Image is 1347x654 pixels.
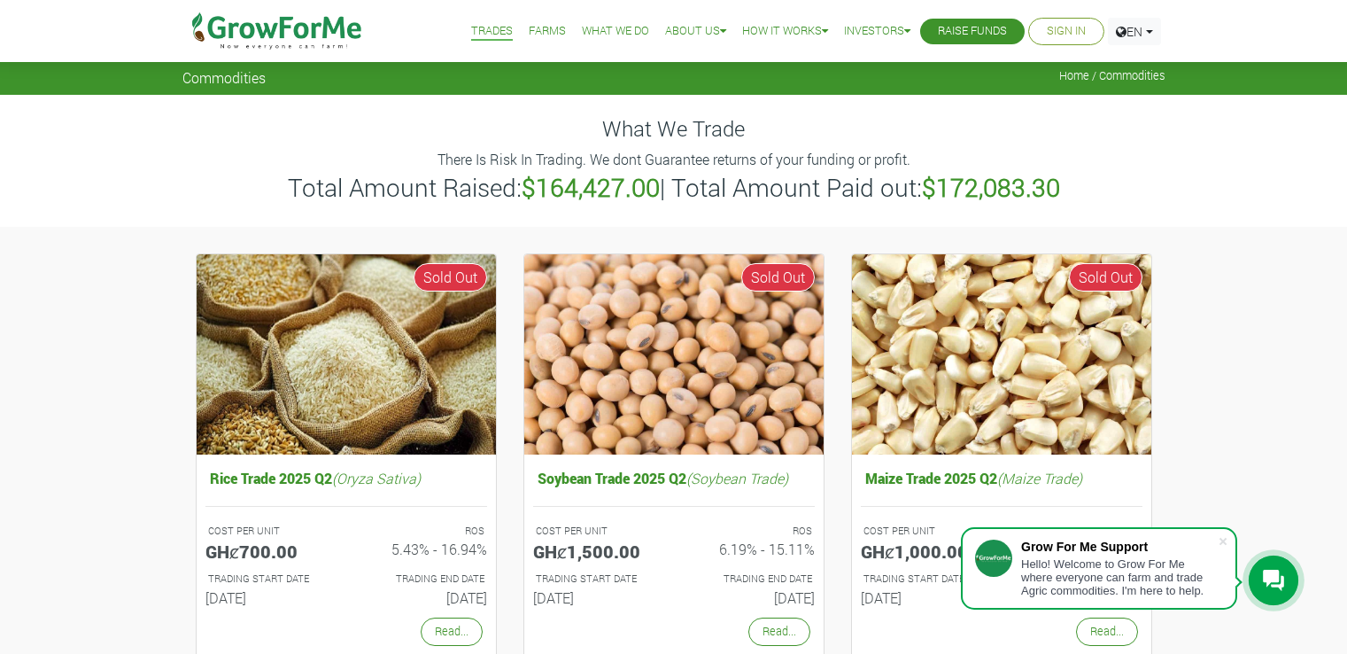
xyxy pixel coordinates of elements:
h6: 6.19% - 15.11% [687,541,815,557]
p: ROS [690,524,812,539]
a: Maize Trade 2025 Q2(Maize Trade) COST PER UNIT GHȼ1,000.00 ROS 5.43% - 12.86% TRADING START DATE ... [861,465,1142,613]
span: Sold Out [741,263,815,292]
span: Sold Out [1069,263,1142,292]
a: About Us [665,22,726,41]
a: Investors [844,22,910,41]
p: COST PER UNIT [536,524,658,539]
span: Commodities [182,69,266,86]
h6: [DATE] [205,589,333,606]
h6: [DATE] [533,589,661,606]
span: Home / Commodities [1059,69,1165,82]
p: Estimated Trading End Date [362,572,484,587]
a: How it Works [742,22,828,41]
p: COST PER UNIT [863,524,986,539]
p: Estimated Trading Start Date [863,572,986,587]
a: Raise Funds [938,22,1007,41]
p: Estimated Trading Start Date [536,572,658,587]
a: Read... [1076,618,1138,645]
div: Hello! Welcome to Grow For Me where everyone can farm and trade Agric commodities. I'm here to help. [1021,557,1218,597]
a: Read... [748,618,810,645]
a: What We Do [582,22,649,41]
h5: GHȼ1,500.00 [533,541,661,562]
i: (Oryza Sativa) [332,469,421,487]
img: growforme image [524,254,824,455]
h5: GHȼ1,000.00 [861,541,988,562]
a: Trades [471,22,513,41]
h5: Soybean Trade 2025 Q2 [533,465,815,491]
p: Estimated Trading Start Date [208,572,330,587]
b: $172,083.30 [922,171,1060,204]
a: Soybean Trade 2025 Q2(Soybean Trade) COST PER UNIT GHȼ1,500.00 ROS 6.19% - 15.11% TRADING START D... [533,465,815,613]
div: Grow For Me Support [1021,540,1218,554]
i: (Maize Trade) [997,469,1082,487]
a: EN [1108,18,1161,45]
h5: Rice Trade 2025 Q2 [205,465,487,491]
p: ROS [1018,524,1140,539]
i: (Soybean Trade) [686,469,788,487]
h5: GHȼ700.00 [205,541,333,562]
a: Sign In [1047,22,1086,41]
p: ROS [362,524,484,539]
h5: Maize Trade 2025 Q2 [861,465,1142,491]
a: Read... [421,618,483,645]
b: $164,427.00 [522,171,660,204]
h6: 5.43% - 16.94% [360,541,487,557]
p: There Is Risk In Trading. We dont Guarantee returns of your funding or profit. [185,149,1163,170]
h6: [DATE] [861,589,988,606]
a: Farms [529,22,566,41]
h3: Total Amount Raised: | Total Amount Paid out: [185,173,1163,203]
h6: [DATE] [360,589,487,606]
h4: What We Trade [182,116,1165,142]
img: growforme image [197,254,496,455]
h6: [DATE] [687,589,815,606]
img: growforme image [852,254,1151,455]
p: Estimated Trading End Date [690,572,812,587]
p: COST PER UNIT [208,524,330,539]
span: Sold Out [414,263,487,292]
a: Rice Trade 2025 Q2(Oryza Sativa) COST PER UNIT GHȼ700.00 ROS 5.43% - 16.94% TRADING START DATE [D... [205,465,487,613]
